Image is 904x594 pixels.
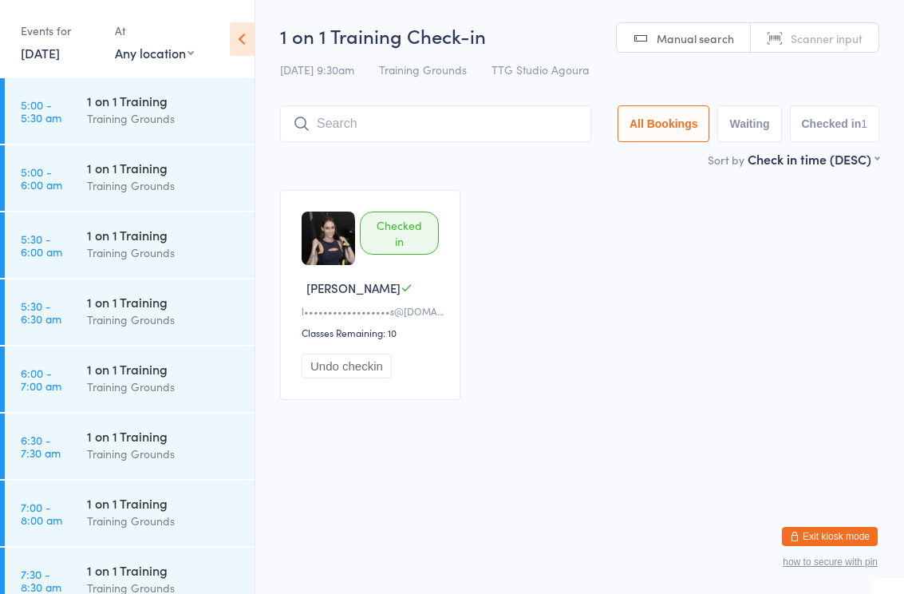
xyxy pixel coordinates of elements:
[21,232,62,258] time: 5:30 - 6:00 am
[21,18,99,44] div: Events for
[302,212,355,265] img: image1720831959.png
[87,176,241,195] div: Training Grounds
[87,360,241,378] div: 1 on 1 Training
[618,105,710,142] button: All Bookings
[748,150,879,168] div: Check in time (DESC)
[87,512,241,530] div: Training Grounds
[87,494,241,512] div: 1 on 1 Training
[360,212,439,255] div: Checked in
[5,145,255,211] a: 5:00 -6:00 am1 on 1 TrainingTraining Grounds
[302,354,392,378] button: Undo checkin
[783,556,878,568] button: how to secure with pin
[87,293,241,311] div: 1 on 1 Training
[782,527,878,546] button: Exit kiosk mode
[87,159,241,176] div: 1 on 1 Training
[657,30,734,46] span: Manual search
[115,44,194,61] div: Any location
[5,212,255,278] a: 5:30 -6:00 am1 on 1 TrainingTraining Grounds
[5,279,255,345] a: 5:30 -6:30 am1 on 1 TrainingTraining Grounds
[5,481,255,546] a: 7:00 -8:00 am1 on 1 TrainingTraining Grounds
[21,44,60,61] a: [DATE]
[302,326,444,339] div: Classes Remaining: 10
[280,61,354,77] span: [DATE] 9:30am
[280,22,879,49] h2: 1 on 1 Training Check-in
[87,109,241,128] div: Training Grounds
[790,105,880,142] button: Checked in1
[5,346,255,412] a: 6:00 -7:00 am1 on 1 TrainingTraining Grounds
[87,561,241,579] div: 1 on 1 Training
[115,18,194,44] div: At
[21,165,62,191] time: 5:00 - 6:00 am
[5,414,255,479] a: 6:30 -7:30 am1 on 1 TrainingTraining Grounds
[306,279,401,296] span: [PERSON_NAME]
[87,92,241,109] div: 1 on 1 Training
[861,117,867,130] div: 1
[21,98,61,124] time: 5:00 - 5:30 am
[87,445,241,463] div: Training Grounds
[21,299,61,325] time: 5:30 - 6:30 am
[87,226,241,244] div: 1 on 1 Training
[708,152,744,168] label: Sort by
[379,61,467,77] span: Training Grounds
[280,105,591,142] input: Search
[717,105,781,142] button: Waiting
[87,378,241,396] div: Training Grounds
[302,304,444,318] div: l••••••••••••••••••s@[DOMAIN_NAME]
[5,78,255,144] a: 5:00 -5:30 am1 on 1 TrainingTraining Grounds
[87,244,241,262] div: Training Grounds
[21,366,61,392] time: 6:00 - 7:00 am
[87,311,241,329] div: Training Grounds
[791,30,863,46] span: Scanner input
[21,434,61,459] time: 6:30 - 7:30 am
[491,61,589,77] span: TTG Studio Agoura
[87,427,241,445] div: 1 on 1 Training
[21,501,62,526] time: 7:00 - 8:00 am
[21,568,61,593] time: 7:30 - 8:30 am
